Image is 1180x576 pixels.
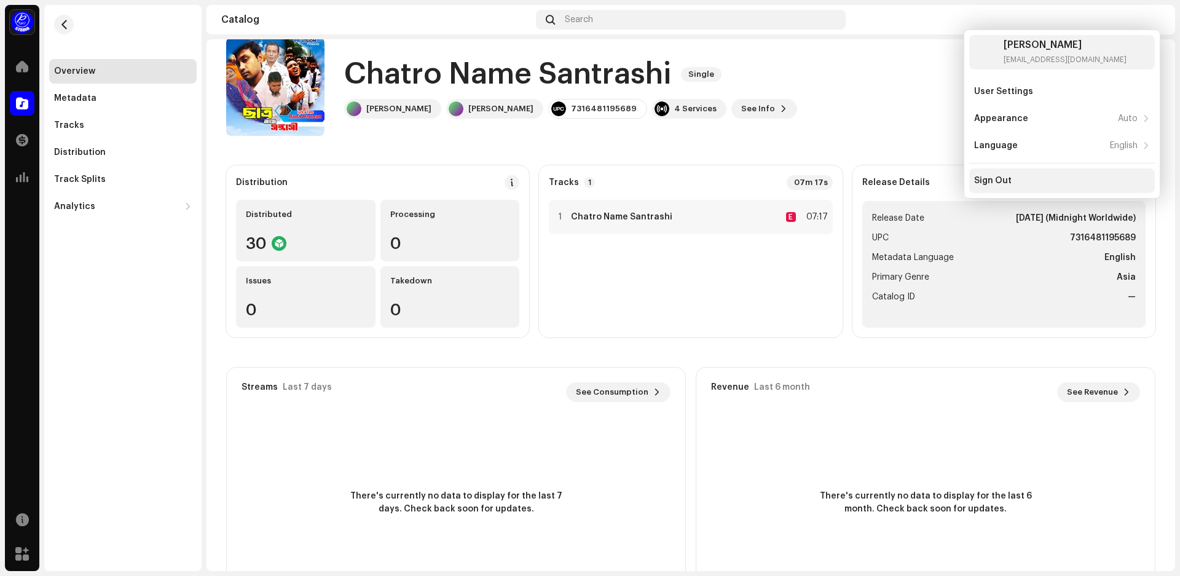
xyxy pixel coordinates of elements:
div: Last 6 month [754,382,810,392]
span: Release Date [872,211,924,226]
button: See Consumption [566,382,671,402]
div: Distribution [236,178,288,187]
div: [PERSON_NAME] [468,104,533,114]
button: See Info [731,99,797,119]
re-m-nav-item: Metadata [49,86,197,111]
div: Tracks [54,120,84,130]
strong: 7316481195689 [1070,231,1136,245]
strong: Tracks [549,178,579,187]
strong: Asia [1117,270,1136,285]
div: 7316481195689 [571,104,637,114]
span: There's currently no data to display for the last 7 days. Check back soon for updates. [345,490,567,516]
span: See Revenue [1067,380,1118,404]
re-m-nav-item: Language [969,133,1155,158]
div: Catalog [221,15,531,25]
re-m-nav-item: Track Splits [49,167,197,192]
span: Catalog ID [872,290,915,304]
div: Analytics [54,202,95,211]
re-m-nav-item: Tracks [49,113,197,138]
div: 07:17 [801,210,828,224]
img: f152f15e-4c94-4698-a588-0f871efcaffb [974,40,999,65]
div: Sign Out [974,176,1012,186]
div: Last 7 days [283,382,332,392]
div: [EMAIL_ADDRESS][DOMAIN_NAME] [1004,55,1127,65]
span: Single [681,67,722,82]
strong: English [1104,250,1136,265]
div: Auto [1118,114,1138,124]
span: See Consumption [576,380,648,404]
div: Appearance [974,114,1028,124]
span: Search [565,15,593,25]
div: Track Splits [54,175,106,184]
div: 4 Services [674,104,717,114]
div: Overview [54,66,95,76]
div: Streams [242,382,278,392]
re-m-nav-item: Appearance [969,106,1155,131]
strong: Release Details [862,178,930,187]
div: Language [974,141,1018,151]
div: [PERSON_NAME] [366,104,431,114]
span: There's currently no data to display for the last 6 month. Check back soon for updates. [815,490,1036,516]
div: Issues [246,276,366,286]
button: See Revenue [1057,382,1140,402]
strong: — [1128,290,1136,304]
img: f152f15e-4c94-4698-a588-0f871efcaffb [1141,10,1160,30]
re-m-nav-item: Distribution [49,140,197,165]
img: a1dd4b00-069a-4dd5-89ed-38fbdf7e908f [10,10,34,34]
span: Primary Genre [872,270,929,285]
div: E [786,212,796,222]
re-m-nav-item: User Settings [969,79,1155,104]
div: [PERSON_NAME] [1004,40,1127,50]
div: Distributed [246,210,366,219]
strong: [DATE] (Midnight Worldwide) [1016,211,1136,226]
div: Processing [390,210,510,219]
span: Metadata Language [872,250,954,265]
re-m-nav-item: Sign Out [969,168,1155,193]
re-m-nav-dropdown: Analytics [49,194,197,219]
div: User Settings [974,87,1033,97]
div: 07m 17s [787,175,833,190]
div: English [1110,141,1138,151]
div: Revenue [711,382,749,392]
span: UPC [872,231,889,245]
re-m-nav-item: Overview [49,59,197,84]
div: Metadata [54,93,96,103]
p-badge: 1 [584,177,595,188]
span: See Info [741,97,775,121]
h1: Chatro Name Santrashi [344,55,671,94]
strong: Chatro Name Santrashi [571,212,672,222]
div: Distribution [54,148,106,157]
div: Takedown [390,276,510,286]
